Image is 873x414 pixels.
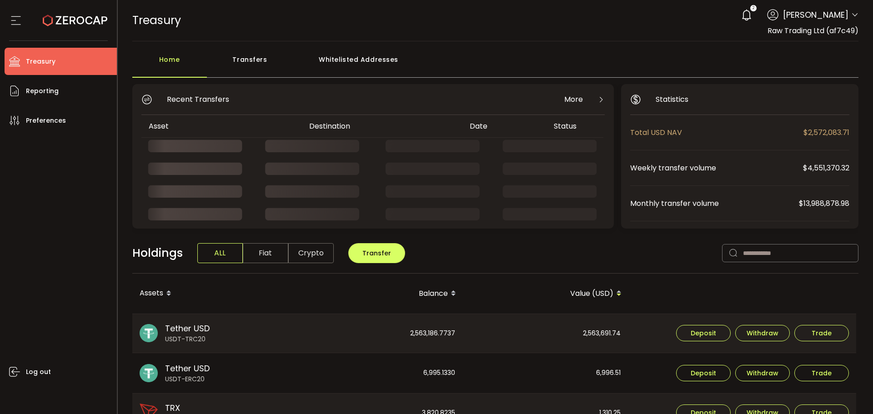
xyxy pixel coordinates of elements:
[26,55,55,68] span: Treasury
[630,162,803,174] span: Weekly transfer volume
[691,370,716,376] span: Deposit
[794,325,849,341] button: Trade
[803,162,849,174] span: $4,551,370.32
[298,286,463,301] div: Balance
[753,5,754,11] span: 2
[630,127,803,138] span: Total USD NAV
[676,325,731,341] button: Deposit
[799,198,849,209] span: $13,988,878.98
[747,370,778,376] span: Withdraw
[293,50,424,78] div: Whitelisted Addresses
[197,243,243,263] span: ALL
[794,365,849,381] button: Trade
[207,50,293,78] div: Transfers
[243,243,288,263] span: Fiat
[165,362,210,374] span: Tether USD
[302,121,462,131] div: Destination
[288,243,334,263] span: Crypto
[348,243,405,263] button: Transfer
[26,114,66,127] span: Preferences
[362,249,391,258] span: Transfer
[132,244,183,262] span: Holdings
[656,94,688,105] span: Statistics
[298,314,462,353] div: 2,563,186.7737
[691,330,716,336] span: Deposit
[803,127,849,138] span: $2,572,083.71
[165,402,180,414] span: TRX
[141,121,302,131] div: Asset
[463,314,628,353] div: 2,563,691.74
[26,85,59,98] span: Reporting
[768,25,858,36] span: Raw Trading Ltd (af7c49)
[812,370,832,376] span: Trade
[132,12,181,28] span: Treasury
[165,322,210,334] span: Tether USD
[783,9,848,21] span: [PERSON_NAME]
[828,370,873,414] iframe: Chat Widget
[463,353,628,393] div: 6,996.51
[132,286,298,301] div: Assets
[165,374,210,384] span: USDT-ERC20
[298,353,462,393] div: 6,995.1330
[547,121,603,131] div: Status
[462,121,547,131] div: Date
[463,286,629,301] div: Value (USD)
[630,198,799,209] span: Monthly transfer volume
[140,364,158,382] img: usdt_portfolio.svg
[747,330,778,336] span: Withdraw
[132,50,207,78] div: Home
[735,365,790,381] button: Withdraw
[167,94,229,105] span: Recent Transfers
[812,330,832,336] span: Trade
[564,94,583,105] span: More
[26,365,51,379] span: Log out
[676,365,731,381] button: Deposit
[735,325,790,341] button: Withdraw
[165,334,210,344] span: USDT-TRC20
[140,324,158,342] img: usdt_portfolio.svg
